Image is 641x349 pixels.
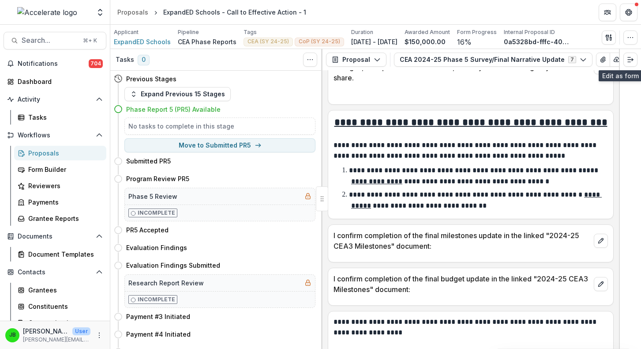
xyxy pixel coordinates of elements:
div: Grantee Reports [28,214,99,223]
button: Open Workflows [4,128,106,142]
span: Workflows [18,132,92,139]
span: Contacts [18,269,92,276]
a: Form Builder [14,162,106,177]
a: ExpandED Schools [114,37,171,46]
div: Form Builder [28,165,99,174]
div: Constituents [28,302,99,311]
div: Tasks [28,113,99,122]
div: Document Templates [28,250,99,259]
span: CoP (SY 24-25) [299,38,340,45]
a: Grantees [14,283,106,297]
button: Proposal [326,53,386,67]
p: Applicant [114,28,139,36]
a: Payments [14,195,106,209]
div: Reviewers [28,181,99,190]
span: 704 [89,59,103,68]
p: Duration [351,28,373,36]
h4: Phase Report 5 (PR5) Available [126,105,221,114]
button: Toggle View Cancelled Tasks [303,53,317,67]
a: Proposals [14,146,106,160]
p: Internal Proposal ID [504,28,555,36]
div: Proposals [117,8,148,17]
button: Move to Submitted PR5 [124,138,315,152]
div: Proposals [28,148,99,158]
div: Communications [28,318,99,327]
button: CEA 2024-25 Phase 5 Survey/Final Narrative Update7 [394,53,592,67]
a: Grantee Reports [14,211,106,226]
div: Dashboard [18,77,99,86]
span: Documents [18,233,92,240]
a: Reviewers [14,178,106,193]
h5: Phase 5 Review [128,192,177,201]
a: Constituents [14,299,106,314]
p: I confirm completion of the final budget update in the linked "2024-25 CEA3 Milestones" document: [334,273,590,295]
p: I confirm completion of the final milestones update in the linked "2024-25 CEA3 Milestones" docum... [334,230,590,251]
h4: Payment #4 Initiated [126,330,191,339]
p: Pipeline [178,28,199,36]
button: Open Activity [4,92,106,106]
a: Communications [14,315,106,330]
h4: Previous Stages [126,74,176,83]
button: Notifications704 [4,57,106,71]
p: 0a5328bd-fffc-40b2-913d-0aef3525cd7a [504,37,570,46]
img: Accelerate logo [17,7,77,18]
h4: PR5 Accepted [126,225,169,235]
h5: Research Report Review [128,278,204,288]
p: [DATE] - [DATE] [351,37,397,46]
button: Open Documents [4,229,106,243]
h5: No tasks to complete in this stage [128,121,311,131]
p: [PERSON_NAME][EMAIL_ADDRESS][PERSON_NAME][DOMAIN_NAME] [23,336,90,344]
a: Document Templates [14,247,106,262]
h4: Program Review PR5 [126,174,189,183]
h3: Tasks [116,56,134,64]
div: Jennifer Bronson [9,332,16,338]
h4: Evaluation Findings Submitted [126,261,220,270]
a: Proposals [114,6,152,19]
p: $150,000.00 [405,37,446,46]
div: Grantees [28,285,99,295]
a: Tasks [14,110,106,125]
button: Get Help [620,4,637,21]
div: ⌘ + K [81,36,99,46]
p: Incomplete [138,296,175,303]
p: 16 % [457,37,472,47]
p: Incomplete [138,209,175,217]
h4: Payment #3 Initiated [126,312,190,321]
p: CEA Phase Reports [178,37,236,46]
button: edit [594,277,608,291]
button: edit [594,234,608,248]
h4: Submitted PR5 [126,156,171,166]
span: 0 [138,55,150,65]
p: [PERSON_NAME] [23,326,69,336]
span: Activity [18,96,92,103]
h4: Evaluation Findings [126,243,187,252]
span: Notifications [18,60,89,68]
button: Open Contacts [4,265,106,279]
button: Partners [599,4,616,21]
div: Payments [28,197,99,207]
span: CEA (SY 24-25) [247,38,289,45]
button: More [94,330,105,341]
button: View Attached Files [596,53,610,67]
button: Open entity switcher [94,4,106,21]
p: Tags [244,28,257,36]
a: Dashboard [4,74,106,89]
span: Search... [22,36,78,45]
button: Expand right [623,53,637,67]
nav: breadcrumb [114,6,310,19]
p: User [72,327,90,335]
div: ExpandED Schools - Call to Effective Action - 1 [163,8,306,17]
p: Form Progress [457,28,497,36]
button: Search... [4,32,106,49]
button: Expand Previous 15 Stages [124,87,231,101]
p: Awarded Amount [405,28,450,36]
